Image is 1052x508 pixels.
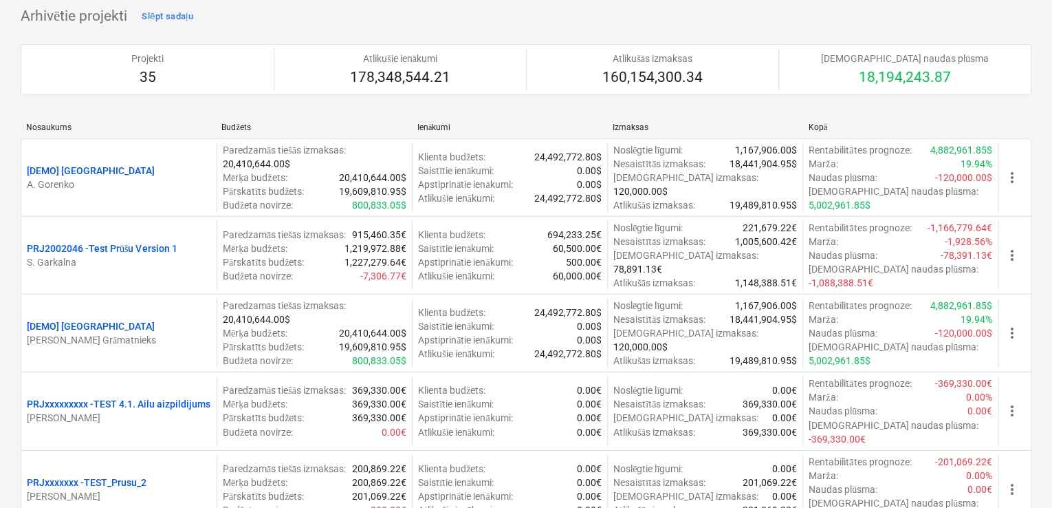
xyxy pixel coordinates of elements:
[809,377,911,390] p: Rentabilitātes prognoze :
[613,397,705,411] p: Nesaistītās izmaksas :
[935,377,992,390] p: -369,330.00€
[1004,169,1020,186] span: more_vert
[613,248,758,262] p: [DEMOGRAPHIC_DATA] izmaksas :
[223,425,293,439] p: Budžeta novirze :
[418,164,494,178] p: Saistītie ienākumi :
[613,184,668,198] p: 120,000.00$
[223,340,304,354] p: Pārskatīts budžets :
[613,354,695,368] p: Atlikušās izmaksas :
[27,242,177,255] p: PRJ2002046 - Test Prūšu Version 1
[350,68,450,87] p: 178,348,544.21
[223,143,346,157] p: Paredzamās tiešās izmaksas :
[27,178,211,191] p: A. Gorenko
[577,425,602,439] p: 0.00€
[339,171,406,184] p: 20,410,644.00$
[743,425,797,439] p: 369,330.00€
[735,235,797,248] p: 1,005,600.42€
[27,397,211,425] div: PRJxxxxxxxxx -TEST 4.1. Ailu aizpildijums[PERSON_NAME]
[223,157,290,171] p: 20,410,644.00$
[613,489,758,503] p: [DEMOGRAPHIC_DATA] izmaksas :
[27,476,211,503] div: PRJxxxxxxx -TEST_Prusu_2[PERSON_NAME]
[418,383,485,397] p: Klienta budžets :
[613,235,705,248] p: Nesaistītās izmaksas :
[27,164,211,191] div: [DEMO] [GEOGRAPHIC_DATA]A. Gorenko
[809,235,837,248] p: Marža :
[21,7,127,26] p: Arhivētie projekti
[344,242,406,255] p: 1,219,972.88€
[735,143,797,157] p: 1,167,906.00$
[223,171,287,184] p: Mērķa budžets :
[809,419,978,432] p: [DEMOGRAPHIC_DATA] naudas plūsma :
[223,198,293,212] p: Budžeta novirze :
[418,191,494,205] p: Atlikušie ienākumi :
[534,306,602,319] p: 24,492,772.80$
[418,333,512,347] p: Apstiprinātie ienākumi :
[809,469,837,483] p: Marža :
[821,52,989,65] p: [DEMOGRAPHIC_DATA] naudas plūsma
[743,476,797,489] p: 201,069.22€
[223,228,346,242] p: Paredzamās tiešās izmaksas :
[935,171,992,184] p: -120,000.00$
[223,269,293,283] p: Budžeta novirze :
[223,383,346,397] p: Paredzamās tiešās izmaksas :
[418,411,512,425] p: Apstiprinātie ienākumi :
[418,178,512,191] p: Apstiprinātie ienākumi :
[1004,325,1020,341] span: more_vert
[809,404,877,418] p: Naudas plūsma :
[809,248,877,262] p: Naudas plūsma :
[967,404,992,418] p: 0.00€
[809,455,911,469] p: Rentabilitātes prognoze :
[417,123,602,133] div: Ienākumi
[945,235,992,248] p: -1,928.56%
[339,340,406,354] p: 19,609,810.95$
[352,462,406,476] p: 200,869.22€
[613,276,695,290] p: Atlikušās izmaksas :
[821,68,989,87] p: 18,194,243.87
[928,221,992,235] p: -1,166,779.64€
[418,347,494,361] p: Atlikušie ienākumi :
[418,397,494,411] p: Saistītie ienākumi :
[223,462,346,476] p: Paredzamās tiešās izmaksas :
[577,333,602,347] p: 0.00$
[809,123,993,133] div: Kopā
[534,347,602,361] p: 24,492,772.80$
[27,476,146,489] p: PRJxxxxxxx - TEST_Prusu_2
[809,299,911,313] p: Rentabilitātes prognoze :
[809,221,911,235] p: Rentabilitātes prognoze :
[935,326,992,340] p: -120,000.00$
[223,354,293,368] p: Budžeta novirze :
[809,313,837,326] p: Marža :
[930,299,992,313] p: 4,882,961.85$
[966,469,992,483] p: 0.00%
[730,313,797,326] p: 18,441,904.95$
[613,171,758,184] p: [DEMOGRAPHIC_DATA] izmaksas :
[142,9,193,25] div: Slēpt sadaļu
[1004,403,1020,419] span: more_vert
[360,269,406,283] p: -7,306.77€
[418,242,494,255] p: Saistītie ienākumi :
[577,319,602,333] p: 0.00$
[577,411,602,425] p: 0.00€
[566,255,602,269] p: 500.00€
[27,242,211,269] div: PRJ2002046 -Test Prūšu Version 1S. Garkalna
[221,123,406,133] div: Budžets
[602,68,703,87] p: 160,154,300.34
[131,52,164,65] p: Projekti
[418,425,494,439] p: Atlikušie ienākumi :
[26,123,210,132] div: Nosaukums
[809,143,911,157] p: Rentabilitātes prognoze :
[577,397,602,411] p: 0.00€
[613,476,705,489] p: Nesaistītās izmaksas :
[930,143,992,157] p: 4,882,961.85$
[772,411,797,425] p: 0.00€
[613,143,683,157] p: Noslēgtie līgumi :
[418,150,485,164] p: Klienta budžets :
[418,269,494,283] p: Atlikušie ienākumi :
[730,354,797,368] p: 19,489,810.95$
[418,255,512,269] p: Apstiprinātie ienākumi :
[935,455,992,469] p: -201,069.22€
[613,340,668,354] p: 120,000.00$
[809,262,978,276] p: [DEMOGRAPHIC_DATA] naudas plūsma :
[772,462,797,476] p: 0.00€
[418,306,485,319] p: Klienta budžets :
